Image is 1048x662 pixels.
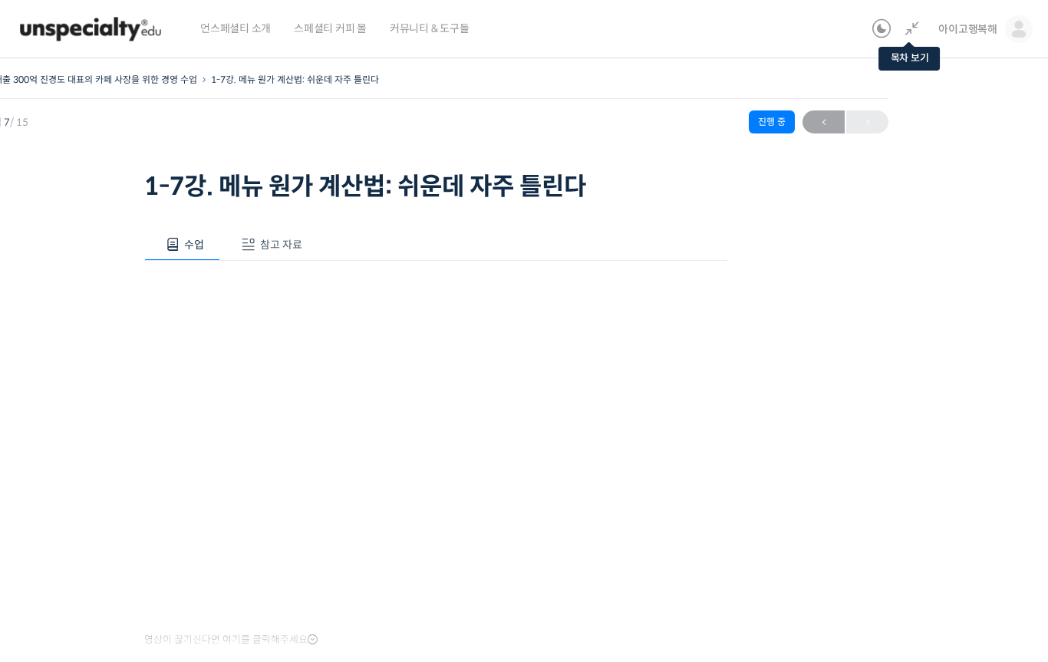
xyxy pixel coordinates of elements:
[211,74,379,85] a: 1-7강. 메뉴 원가 계산법: 쉬운데 자주 틀린다
[938,22,997,36] span: 아이고행복해
[5,486,101,525] a: 홈
[144,172,727,201] h1: 1-7강. 메뉴 원가 계산법: 쉬운데 자주 틀린다
[10,116,28,129] span: / 15
[802,112,845,133] span: ←
[260,238,302,252] span: 참고 자료
[198,486,295,525] a: 설정
[144,634,318,646] span: 영상이 끊기신다면 여기를 클릭해주세요
[237,509,255,522] span: 설정
[802,110,845,133] a: ←이전
[140,510,159,522] span: 대화
[48,509,58,522] span: 홈
[184,238,204,252] span: 수업
[749,110,795,133] div: 진행 중
[101,486,198,525] a: 대화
